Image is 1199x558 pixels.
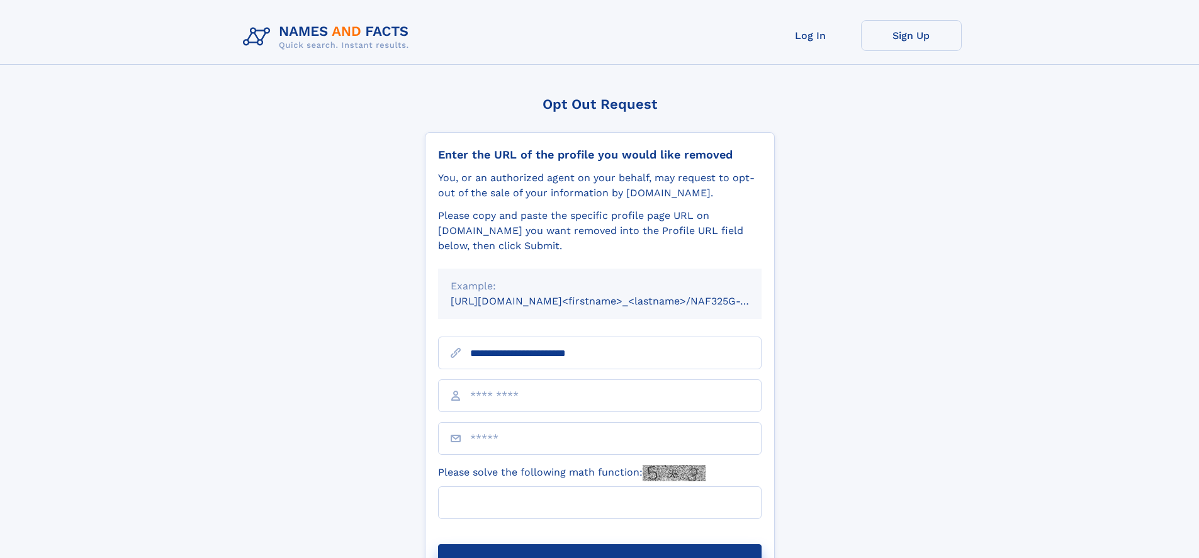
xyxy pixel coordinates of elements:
small: [URL][DOMAIN_NAME]<firstname>_<lastname>/NAF325G-xxxxxxxx [451,295,785,307]
img: Logo Names and Facts [238,20,419,54]
label: Please solve the following math function: [438,465,706,481]
a: Sign Up [861,20,962,51]
div: Enter the URL of the profile you would like removed [438,148,762,162]
div: You, or an authorized agent on your behalf, may request to opt-out of the sale of your informatio... [438,170,762,201]
a: Log In [760,20,861,51]
div: Please copy and paste the specific profile page URL on [DOMAIN_NAME] you want removed into the Pr... [438,208,762,254]
div: Opt Out Request [425,96,775,112]
div: Example: [451,279,749,294]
